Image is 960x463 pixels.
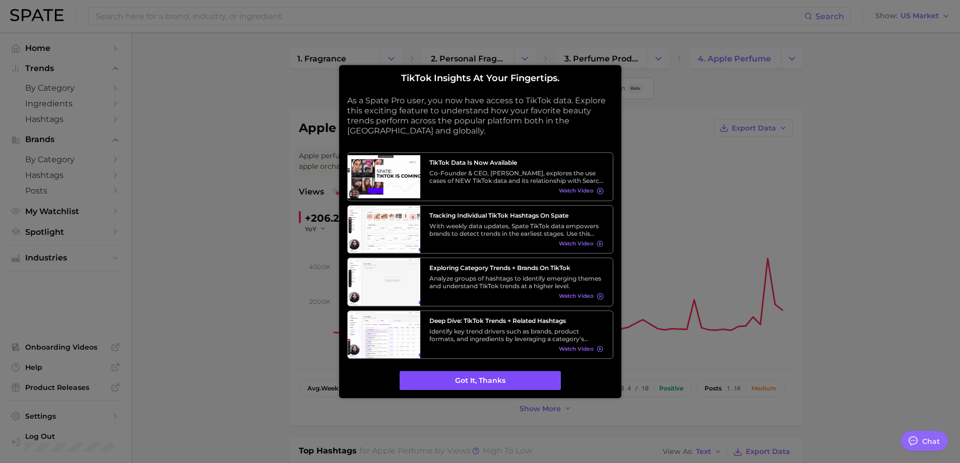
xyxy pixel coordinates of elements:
h3: Tracking Individual TikTok Hashtags on Spate [429,212,604,219]
span: Watch Video [559,188,594,194]
a: Deep Dive: TikTok Trends + Related HashtagsIdentify key trend drivers such as brands, product for... [347,310,613,359]
p: As a Spate Pro user, you now have access to TikTok data. Explore this exciting feature to underst... [347,96,613,136]
div: Analyze groups of hashtags to identify emerging themes and understand TikTok trends at a higher l... [429,275,604,290]
a: Exploring Category Trends + Brands on TikTokAnalyze groups of hashtags to identify emerging theme... [347,257,613,306]
h3: Deep Dive: TikTok Trends + Related Hashtags [429,317,604,324]
span: Watch Video [559,293,594,300]
div: Identify key trend drivers such as brands, product formats, and ingredients by leveraging a categ... [429,327,604,343]
span: Watch Video [559,346,594,352]
div: Co-Founder & CEO, [PERSON_NAME], explores the use cases of NEW TikTok data and its relationship w... [429,169,604,184]
a: Tracking Individual TikTok Hashtags on SpateWith weekly data updates, Spate TikTok data empowers ... [347,205,613,254]
span: Watch Video [559,240,594,247]
h3: Exploring Category Trends + Brands on TikTok [429,264,604,272]
a: TikTok data is now availableCo-Founder & CEO, [PERSON_NAME], explores the use cases of NEW TikTok... [347,152,613,201]
h2: TikTok insights at your fingertips. [347,73,613,84]
button: Got it, thanks [400,371,561,390]
h3: TikTok data is now available [429,159,604,166]
div: With weekly data updates, Spate TikTok data empowers brands to detect trends in the earliest stag... [429,222,604,237]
